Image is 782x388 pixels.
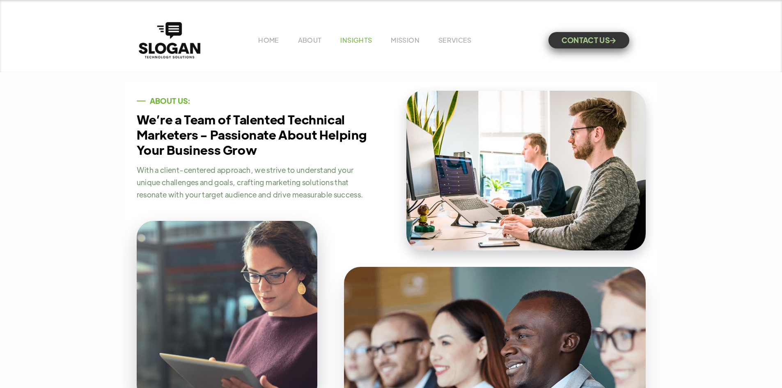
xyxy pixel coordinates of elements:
[137,20,202,60] a: home
[610,38,616,43] span: 
[438,36,472,44] a: SERVICES
[391,36,420,44] a: MISSION
[258,36,279,44] a: HOME
[340,36,372,44] a: INSIGHTS
[298,36,322,44] a: ABOUT
[137,164,375,201] p: With a client-centered approach, we strive to understand your unique challenges and goals, crafti...
[137,112,375,157] h1: We’re a Team of Talented Technical Marketers - Passionate About Helping Your Business Grow
[548,32,629,48] a: CONTACT US
[150,97,190,105] div: ABOUT US:
[406,91,646,250] img: Two people working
